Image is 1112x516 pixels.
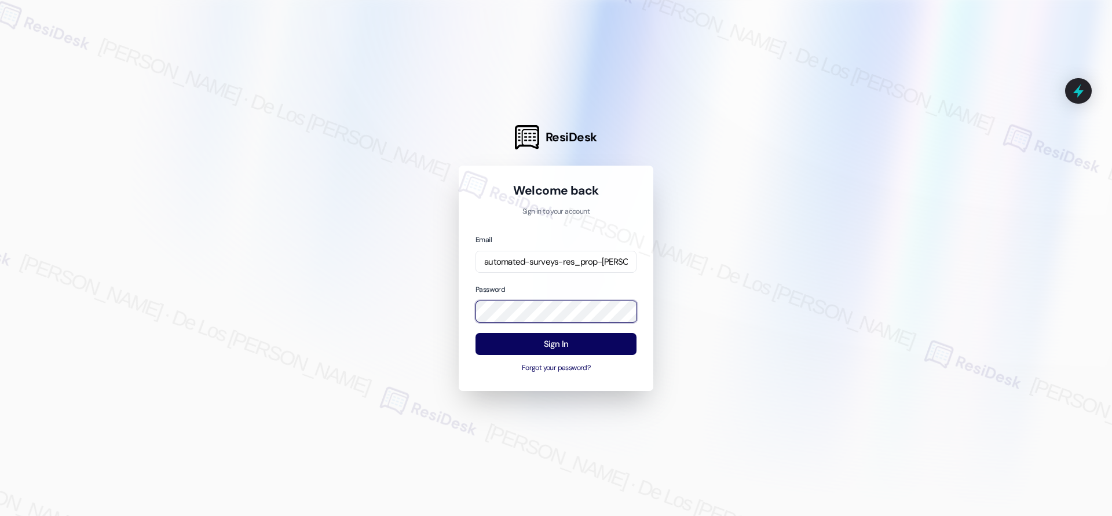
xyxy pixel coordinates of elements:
[475,235,492,244] label: Email
[475,333,637,356] button: Sign In
[475,182,637,199] h1: Welcome back
[475,285,505,294] label: Password
[475,251,637,273] input: name@example.com
[515,125,539,149] img: ResiDesk Logo
[475,363,637,374] button: Forgot your password?
[475,207,637,217] p: Sign in to your account
[546,129,597,145] span: ResiDesk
